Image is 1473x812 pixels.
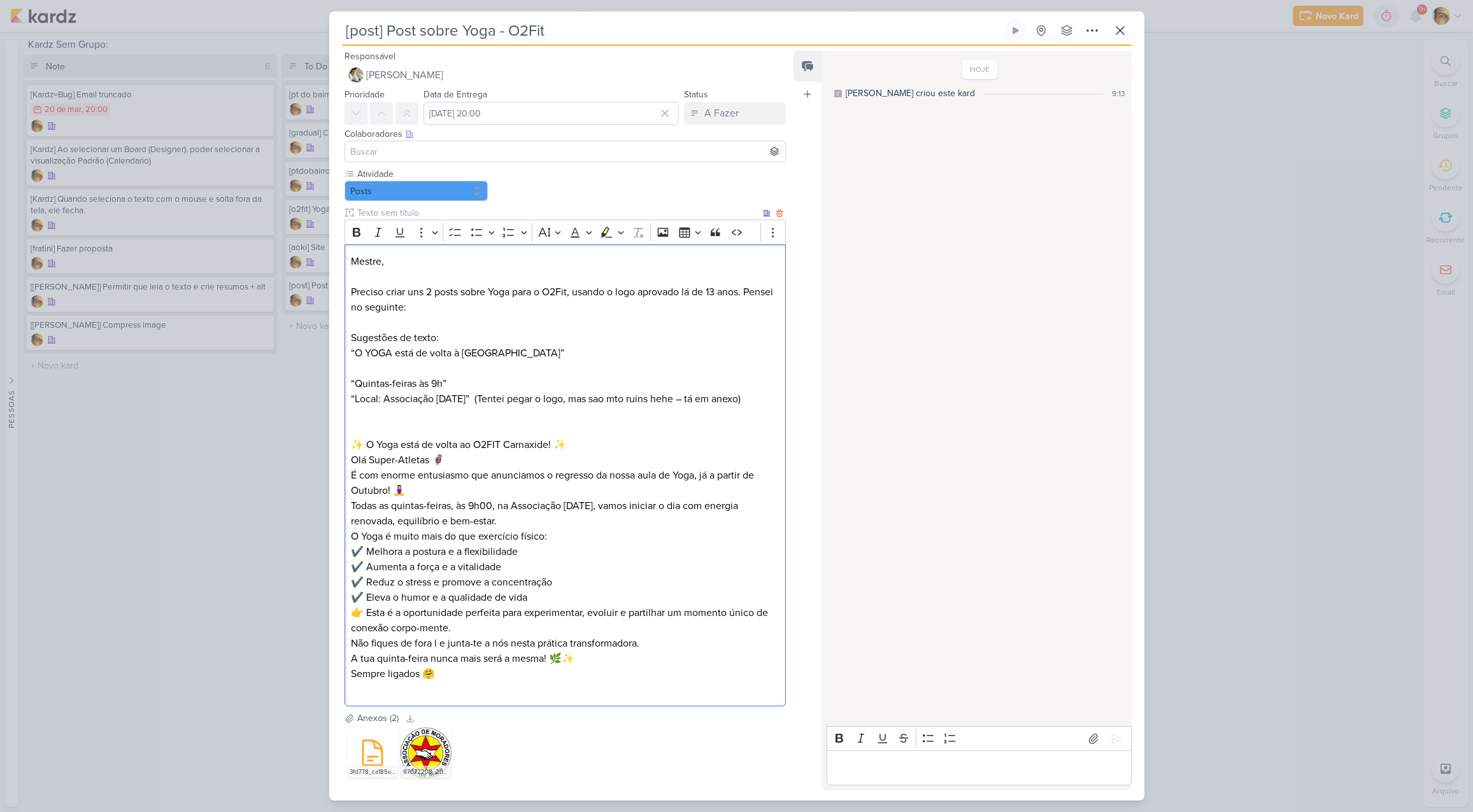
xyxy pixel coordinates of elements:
img: Raphael Simas [348,67,364,83]
p: Olá Super-Atletas 🦸 [351,452,779,468]
span: [PERSON_NAME] [366,67,443,83]
button: Posts [345,181,488,201]
p: Sugestões de texto: [351,330,779,346]
img: San7CA4hLd0pePUKZ6kdbgjLzfWIio-metaOTcwNzIyMDhfMjAyNzQ4NDU0NDA2MjI1NF81MjQxNzM1NDM0NTU0MjU4Nzlfbi... [401,727,452,778]
p: Todas as quintas-feiras, às 9h00, na Associação [DATE], vamos iniciar o dia com energia renovada,... [351,498,779,529]
div: 97072208_2027484544062254_524173543455425879_n.jpg [401,766,452,778]
input: Buscar [348,144,783,159]
p: Preciso criar uns 2 posts sobre Yoga para o O2Fit, usando o logo aprovado lá de 13 anos. Pensei n... [351,284,779,315]
div: Anexos (2) [357,711,399,725]
div: Ligar relógio [1011,25,1021,36]
p: 👉 Esta é a oportunidade perfeita para experimentar, evoluir e partilhar um momento único de conex... [351,605,779,636]
div: [PERSON_NAME] criou este kard [846,87,975,100]
label: Data de Entrega [423,89,487,100]
input: Kard Sem Título [342,19,1002,42]
p: Não fiques de fora l e junta-te a nós nesta prática transformadora. A tua quinta-feira nunca mais... [351,636,779,666]
div: Editor editing area: main [345,244,786,707]
p: O Yoga é muito mais do que exercício físico: ✔️ Melhora a postura e a flexibilidade ✔️ Aumenta a ... [351,529,779,605]
div: Editor toolbar [827,726,1131,751]
div: A Fazer [704,106,739,121]
p: ✨ O Yoga está de volta ao O2FIT Carnaxide! ✨ [351,437,779,452]
p: “Quintas-feiras às 9h” “Local: Associação [DATE]” (Tentei pegar o logo, mas sao mto ruins hehe – ... [351,376,779,407]
label: Responsável [345,51,395,62]
label: Prioridade [345,89,385,100]
button: A Fazer [684,102,786,125]
p: Sempre ligados 🤗 [351,666,779,682]
div: 9:13 [1112,88,1125,99]
div: 3fd778_ca185ea4d9a34aeabf0dcf268f4ae363~mv2.avif [347,766,398,778]
div: Editor editing area: main [827,750,1131,785]
p: É com enorme entusiasmo que anunciamos o regresso da nossa aula de Yoga, já a partir de Outubro! ... [351,468,779,498]
label: Status [684,89,708,100]
input: Texto sem título [355,206,761,220]
label: Atividade [356,167,488,181]
input: Select a date [423,102,680,125]
button: [PERSON_NAME] [345,64,786,87]
p: Mestre, [351,254,779,269]
div: Editor toolbar [345,220,786,244]
p: “O YOGA está de volta à [GEOGRAPHIC_DATA]” [351,346,779,361]
div: Colaboradores [345,127,786,141]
